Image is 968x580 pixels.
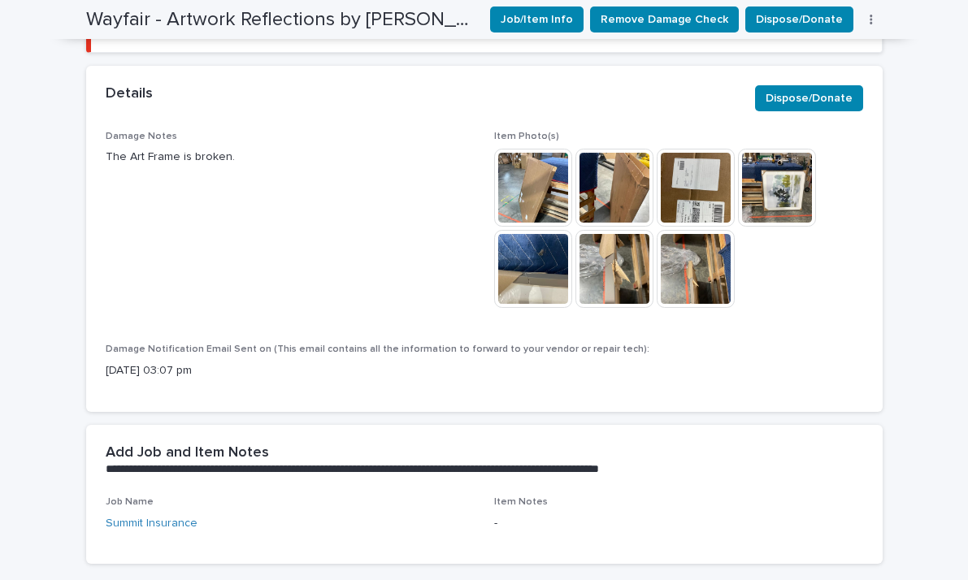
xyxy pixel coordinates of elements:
span: Dispose/Donate [756,11,843,28]
button: Dispose/Donate [755,85,863,111]
h2: Wayfair - Artwork Reflections by Jacqueline Ellens 41inx41in | 75688 [86,8,478,32]
h2: Details [106,85,153,103]
button: Dispose/Donate [745,6,853,32]
button: Job/Item Info [490,6,584,32]
p: The Art Frame is broken. [106,149,475,166]
span: Item Notes [494,497,548,507]
span: Dispose/Donate [766,90,853,106]
span: Item Photo(s) [494,132,559,141]
p: - [494,515,863,532]
span: Job/Item Info [501,11,573,28]
h2: Add Job and Item Notes [106,444,269,462]
span: Damage Notification Email Sent on (This email contains all the information to forward to your ven... [106,344,649,354]
span: Damage Notes [106,132,177,141]
span: Job Name [106,497,154,507]
a: Summit Insurance [106,515,198,532]
p: [DATE] 03:07 pm [106,362,863,379]
span: Remove Damage Check [601,11,728,28]
button: Remove Damage Check [590,6,739,32]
